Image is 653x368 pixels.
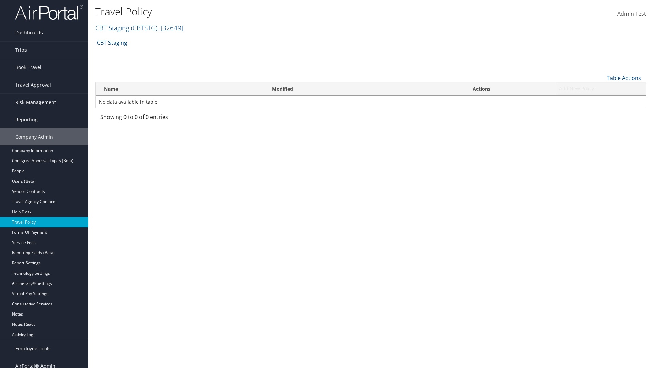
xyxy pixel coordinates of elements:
[15,4,83,20] img: airportal-logo.png
[556,83,646,94] a: Add New Policy
[15,76,51,93] span: Travel Approval
[15,59,41,76] span: Book Travel
[15,24,43,41] span: Dashboards
[15,111,38,128] span: Reporting
[15,340,51,357] span: Employee Tools
[15,42,27,59] span: Trips
[15,94,56,111] span: Risk Management
[15,128,53,145] span: Company Admin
